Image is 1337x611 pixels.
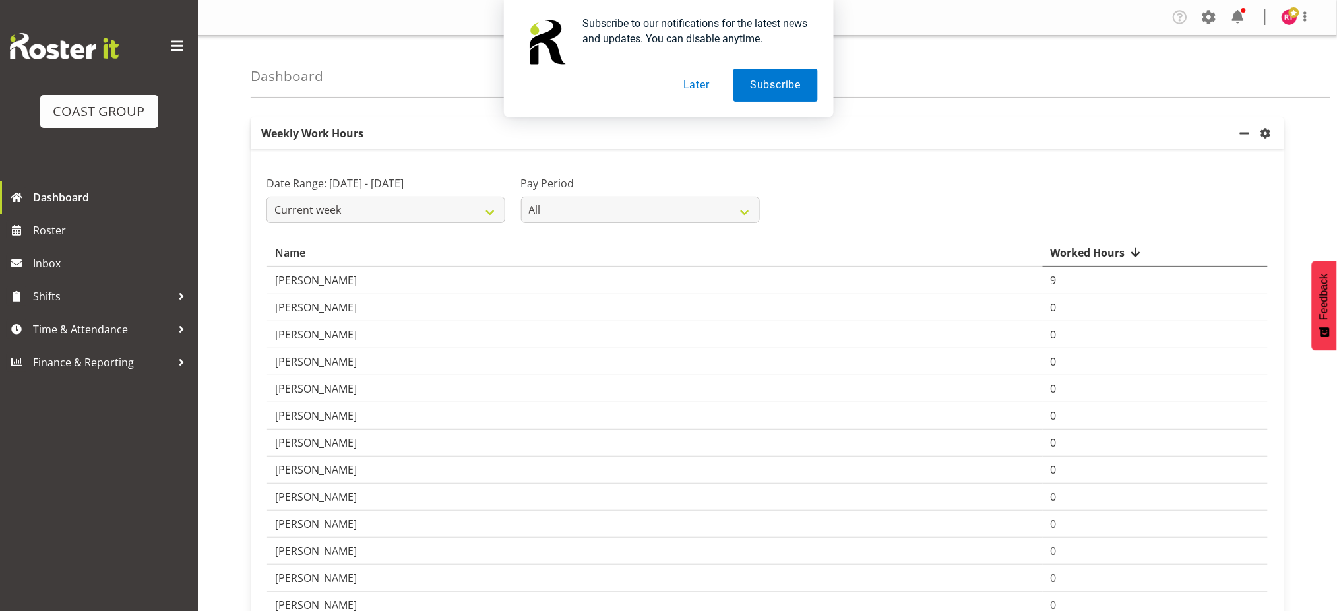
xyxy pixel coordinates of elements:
[267,402,1043,430] td: [PERSON_NAME]
[267,484,1043,511] td: [PERSON_NAME]
[33,352,171,372] span: Finance & Reporting
[1051,571,1057,585] span: 0
[1051,327,1057,342] span: 0
[1051,273,1057,288] span: 9
[33,319,171,339] span: Time & Attendance
[573,16,818,46] div: Subscribe to our notifications for the latest news and updates. You can disable anytime.
[1258,125,1279,141] a: settings
[1051,435,1057,450] span: 0
[667,69,726,102] button: Later
[1051,354,1057,369] span: 0
[1051,408,1057,423] span: 0
[267,565,1043,592] td: [PERSON_NAME]
[267,538,1043,565] td: [PERSON_NAME]
[267,267,1043,294] td: [PERSON_NAME]
[266,176,505,191] label: Date Range: [DATE] - [DATE]
[267,430,1043,457] td: [PERSON_NAME]
[521,176,760,191] label: Pay Period
[267,321,1043,348] td: [PERSON_NAME]
[1051,300,1057,315] span: 0
[1051,463,1057,477] span: 0
[275,245,305,261] span: Name
[267,457,1043,484] td: [PERSON_NAME]
[1319,274,1330,320] span: Feedback
[33,253,191,273] span: Inbox
[1051,245,1125,261] span: Worked Hours
[251,117,1237,149] p: Weekly Work Hours
[520,16,573,69] img: notification icon
[267,348,1043,375] td: [PERSON_NAME]
[1051,544,1057,558] span: 0
[33,187,191,207] span: Dashboard
[33,220,191,240] span: Roster
[267,375,1043,402] td: [PERSON_NAME]
[733,69,817,102] button: Subscribe
[1051,490,1057,504] span: 0
[1051,381,1057,396] span: 0
[33,286,171,306] span: Shifts
[267,511,1043,538] td: [PERSON_NAME]
[267,294,1043,321] td: [PERSON_NAME]
[1237,117,1258,149] a: minimize
[1312,261,1337,350] button: Feedback - Show survey
[1051,517,1057,531] span: 0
